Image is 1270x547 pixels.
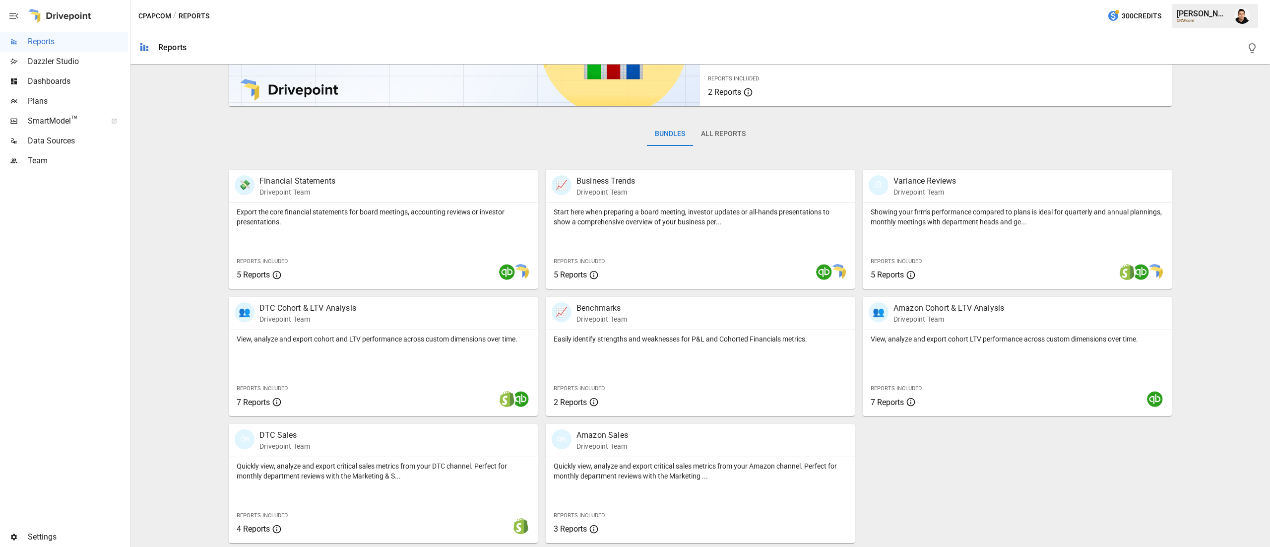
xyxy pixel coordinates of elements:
img: smart model [1147,264,1163,280]
button: All Reports [693,122,754,146]
button: Francisco Sanchez [1228,2,1256,30]
img: shopify [499,391,515,407]
p: Drivepoint Team [576,187,635,197]
div: CPAPcom [1177,18,1228,23]
p: Drivepoint Team [893,187,956,197]
div: 💸 [235,175,254,195]
p: Business Trends [576,175,635,187]
div: / [173,10,177,22]
div: Reports [158,43,187,52]
div: 🛍 [235,429,254,449]
p: View, analyze and export cohort LTV performance across custom dimensions over time. [871,334,1164,344]
span: Reports Included [237,512,288,519]
span: Reports Included [237,258,288,265]
p: Quickly view, analyze and export critical sales metrics from your DTC channel. Perfect for monthl... [237,461,530,481]
span: 5 Reports [237,270,270,279]
img: shopify [1119,264,1135,280]
span: ™ [71,114,78,126]
span: Reports Included [554,512,605,519]
p: Start here when preparing a board meeting, investor updates or all-hands presentations to show a ... [554,207,847,227]
span: Reports [28,36,128,48]
div: 📈 [552,175,571,195]
p: Drivepoint Team [576,314,627,324]
img: quickbooks [816,264,832,280]
span: 300 Credits [1122,10,1161,22]
span: Reports Included [871,385,922,392]
img: quickbooks [1147,391,1163,407]
span: Reports Included [554,258,605,265]
div: 📈 [552,302,571,322]
img: smart model [830,264,846,280]
img: smart model [513,264,529,280]
p: Amazon Cohort & LTV Analysis [893,302,1004,314]
div: 👥 [869,302,889,322]
span: 3 Reports [554,524,587,534]
div: 🛍 [552,429,571,449]
p: Variance Reviews [893,175,956,187]
p: Benchmarks [576,302,627,314]
span: Team [28,155,128,167]
p: DTC Sales [259,429,310,441]
p: View, analyze and export cohort and LTV performance across custom dimensions over time. [237,334,530,344]
img: shopify [513,518,529,534]
span: Reports Included [554,385,605,392]
span: 7 Reports [871,398,904,407]
img: Francisco Sanchez [1234,8,1250,24]
p: Amazon Sales [576,429,628,441]
span: Data Sources [28,135,128,147]
div: 🗓 [869,175,889,195]
span: Dazzler Studio [28,56,128,68]
span: Settings [28,531,128,543]
span: 5 Reports [554,270,587,279]
span: Reports Included [708,75,759,82]
div: 👥 [235,302,254,322]
img: quickbooks [513,391,529,407]
p: Easily identify strengths and weaknesses for P&L and Cohorted Financials metrics. [554,334,847,344]
span: 7 Reports [237,398,270,407]
p: Drivepoint Team [259,314,356,324]
p: Drivepoint Team [576,441,628,451]
span: 2 Reports [554,398,587,407]
p: Quickly view, analyze and export critical sales metrics from your Amazon channel. Perfect for mon... [554,461,847,481]
p: Export the core financial statements for board meetings, accounting reviews or investor presentat... [237,207,530,227]
button: Bundles [647,122,693,146]
p: Showing your firm's performance compared to plans is ideal for quarterly and annual plannings, mo... [871,207,1164,227]
p: Drivepoint Team [259,441,310,451]
span: 2 Reports [708,87,741,97]
p: Financial Statements [259,175,335,187]
span: Reports Included [237,385,288,392]
p: Drivepoint Team [259,187,335,197]
span: Plans [28,95,128,107]
span: SmartModel [28,115,100,127]
p: DTC Cohort & LTV Analysis [259,302,356,314]
p: Drivepoint Team [893,314,1004,324]
img: quickbooks [499,264,515,280]
div: [PERSON_NAME] [1177,9,1228,18]
span: Reports Included [871,258,922,265]
span: Dashboards [28,75,128,87]
button: CPAPcom [138,10,171,22]
span: 5 Reports [871,270,904,279]
button: 300Credits [1103,7,1165,25]
img: quickbooks [1133,264,1149,280]
span: 4 Reports [237,524,270,534]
